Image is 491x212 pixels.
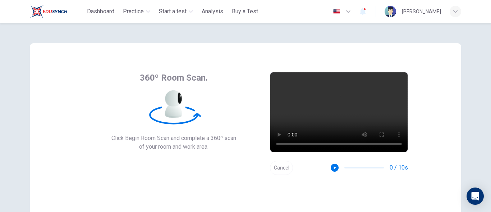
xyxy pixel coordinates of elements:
span: Start a test [159,7,187,16]
span: Click Begin Room Scan and complete a 360º scan [111,134,236,143]
a: ELTC logo [30,4,84,19]
img: en [332,9,341,14]
span: 360º Room Scan. [140,72,208,84]
button: Practice [120,5,153,18]
span: of your room and work area. [111,143,236,151]
button: Start a test [156,5,196,18]
span: Analysis [202,7,223,16]
div: Open Intercom Messenger [467,188,484,205]
img: Profile picture [385,6,396,17]
button: Buy a Test [229,5,261,18]
div: [PERSON_NAME] [402,7,441,16]
img: ELTC logo [30,4,68,19]
span: Dashboard [87,7,114,16]
span: Practice [123,7,144,16]
button: Cancel [270,161,293,175]
button: Analysis [199,5,226,18]
span: 0 / 10s [390,163,408,172]
button: Dashboard [84,5,117,18]
span: Buy a Test [232,7,258,16]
